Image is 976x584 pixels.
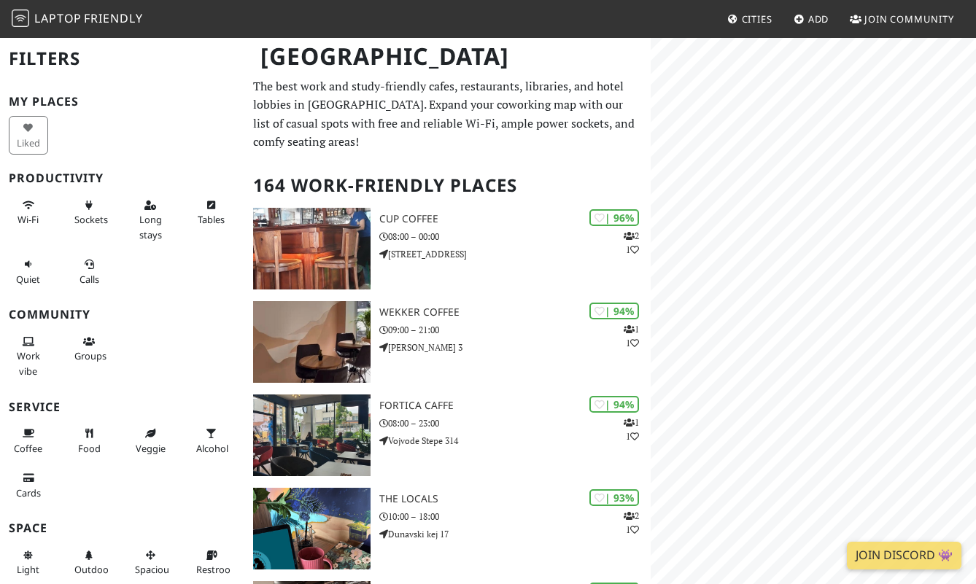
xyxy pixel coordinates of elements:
[16,273,40,286] span: Quiet
[12,7,143,32] a: LaptopFriendly LaptopFriendly
[721,6,778,32] a: Cities
[198,213,225,226] span: Work-friendly tables
[808,12,829,26] span: Add
[136,442,166,455] span: Veggie
[788,6,835,32] a: Add
[847,542,961,569] a: Join Discord 👾
[379,493,651,505] h3: The Locals
[9,421,48,460] button: Coffee
[742,12,772,26] span: Cities
[624,509,639,537] p: 2 1
[9,400,236,414] h3: Service
[379,230,651,244] p: 08:00 – 00:00
[379,416,651,430] p: 08:00 – 23:00
[70,421,109,460] button: Food
[74,563,112,576] span: Outdoor area
[74,213,108,226] span: Power sockets
[379,510,651,523] p: 10:00 – 18:00
[80,273,99,286] span: Video/audio calls
[244,301,651,383] a: Wekker Coffee | 94% 11 Wekker Coffee 09:00 – 21:00 [PERSON_NAME] 3
[253,208,371,289] img: Cup Coffee
[9,330,48,383] button: Work vibe
[192,193,231,232] button: Tables
[16,486,41,499] span: Credit cards
[624,322,639,350] p: 1 1
[589,303,639,319] div: | 94%
[244,488,651,569] a: The Locals | 93% 21 The Locals 10:00 – 18:00 Dunavski kej 17
[379,340,651,354] p: [PERSON_NAME] 3
[70,543,109,582] button: Outdoor
[196,442,228,455] span: Alcohol
[70,193,109,232] button: Sockets
[589,396,639,413] div: | 94%
[844,6,960,32] a: Join Community
[135,563,174,576] span: Spacious
[74,349,106,362] span: Group tables
[139,213,162,241] span: Long stays
[253,301,371,383] img: Wekker Coffee
[9,252,48,291] button: Quiet
[253,163,643,208] h2: 164 Work-Friendly Places
[379,213,651,225] h3: Cup Coffee
[244,208,651,289] a: Cup Coffee | 96% 21 Cup Coffee 08:00 – 00:00 [STREET_ADDRESS]
[864,12,954,26] span: Join Community
[379,247,651,261] p: [STREET_ADDRESS]
[131,193,170,246] button: Long stays
[244,394,651,476] a: Fortica caffe | 94% 11 Fortica caffe 08:00 – 23:00 Vojvode Stepe 314
[9,95,236,109] h3: My Places
[379,323,651,337] p: 09:00 – 21:00
[9,171,236,185] h3: Productivity
[624,416,639,443] p: 1 1
[253,488,371,569] img: The Locals
[253,77,643,152] p: The best work and study-friendly cafes, restaurants, libraries, and hotel lobbies in [GEOGRAPHIC_...
[18,213,39,226] span: Stable Wi-Fi
[589,489,639,506] div: | 93%
[253,394,371,476] img: Fortica caffe
[9,193,48,232] button: Wi-Fi
[249,36,648,77] h1: [GEOGRAPHIC_DATA]
[12,9,29,27] img: LaptopFriendly
[379,400,651,412] h3: Fortica caffe
[70,252,109,291] button: Calls
[9,521,236,535] h3: Space
[379,434,651,448] p: Vojvode Stepe 314
[192,543,231,582] button: Restroom
[196,563,239,576] span: Restroom
[9,308,236,322] h3: Community
[84,10,142,26] span: Friendly
[379,527,651,541] p: Dunavski kej 17
[9,543,48,582] button: Light
[9,36,236,81] h2: Filters
[131,543,170,582] button: Spacious
[14,442,42,455] span: Coffee
[624,229,639,257] p: 2 1
[192,421,231,460] button: Alcohol
[589,209,639,226] div: | 96%
[78,442,101,455] span: Food
[17,349,40,377] span: People working
[9,466,48,505] button: Cards
[131,421,170,460] button: Veggie
[379,306,651,319] h3: Wekker Coffee
[70,330,109,368] button: Groups
[34,10,82,26] span: Laptop
[17,563,39,576] span: Natural light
